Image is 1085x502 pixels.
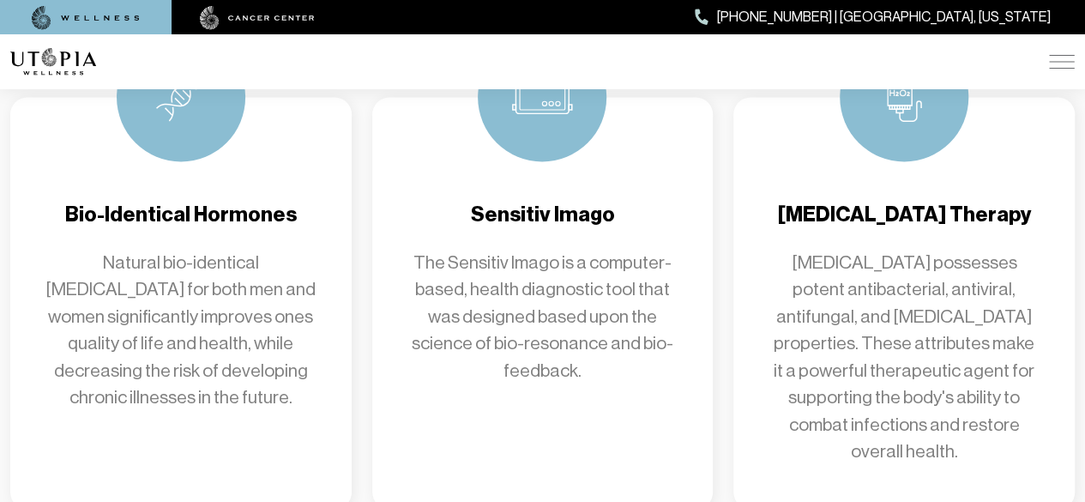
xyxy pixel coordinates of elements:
img: icon-hamburger [1049,55,1075,69]
h4: Sensitiv Imago [407,200,679,228]
img: wellness [32,6,140,30]
h4: [MEDICAL_DATA] Therapy [768,200,1040,228]
p: [MEDICAL_DATA] possesses potent antibacterial, antiviral, antifungal, and [MEDICAL_DATA] properti... [768,249,1040,465]
img: icon [887,72,922,122]
img: icon [155,71,207,122]
p: The Sensitiv Imago is a computer-based, health diagnostic tool that was designed based upon the s... [407,249,679,384]
img: logo [10,48,96,76]
img: cancer center [200,6,315,30]
span: [PHONE_NUMBER] | [GEOGRAPHIC_DATA], [US_STATE] [717,6,1051,28]
img: icon [511,79,573,114]
h4: Bio-Identical Hormones [45,200,317,228]
p: Natural bio-identical [MEDICAL_DATA] for both men and women significantly improves ones quality o... [45,249,317,411]
a: [PHONE_NUMBER] | [GEOGRAPHIC_DATA], [US_STATE] [695,6,1051,28]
